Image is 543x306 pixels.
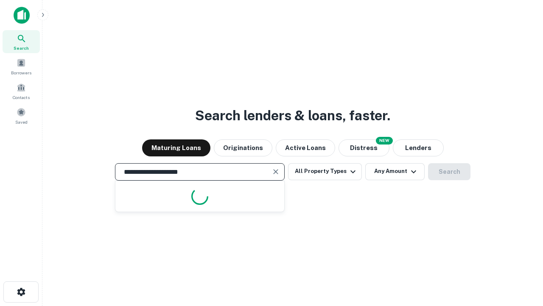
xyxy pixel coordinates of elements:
a: Search [3,30,40,53]
button: Maturing Loans [142,139,210,156]
button: All Property Types [288,163,362,180]
button: Clear [270,166,282,178]
button: Active Loans [276,139,335,156]
div: NEW [376,137,393,144]
a: Borrowers [3,55,40,78]
button: Originations [214,139,272,156]
button: Lenders [393,139,444,156]
span: Contacts [13,94,30,101]
span: Saved [15,119,28,125]
button: Any Amount [365,163,425,180]
img: capitalize-icon.png [14,7,30,24]
span: Borrowers [11,69,31,76]
iframe: Chat Widget [501,238,543,279]
a: Saved [3,104,40,127]
h3: Search lenders & loans, faster. [195,105,390,126]
a: Contacts [3,79,40,102]
button: Search distressed loans with lien and other non-mortgage details. [339,139,389,156]
span: Search [14,45,29,51]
